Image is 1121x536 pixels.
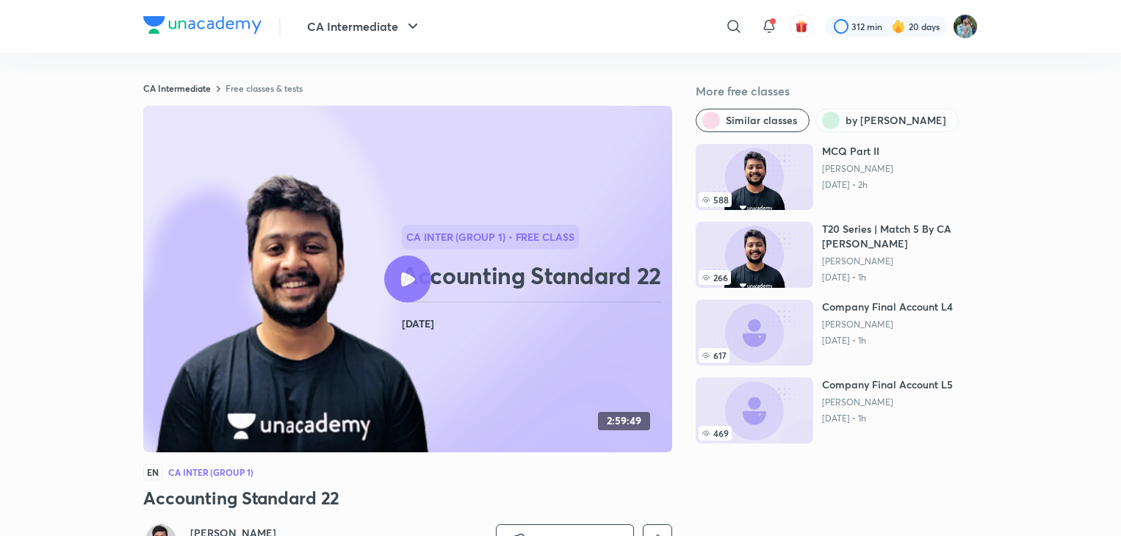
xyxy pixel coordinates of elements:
[699,348,729,363] span: 617
[822,179,893,191] p: [DATE] • 2h
[790,15,813,38] button: avatar
[953,14,978,39] img: Santosh Kumar Thakur
[822,396,953,408] a: [PERSON_NAME]
[168,468,253,477] h4: CA Inter (Group 1)
[696,109,810,132] button: Similar classes
[298,12,430,41] button: CA Intermediate
[143,82,211,94] a: CA Intermediate
[607,415,641,427] h4: 2:59:49
[822,413,953,424] p: [DATE] • 1h
[696,82,978,100] h5: More free classes
[891,19,906,34] img: streak
[143,464,162,480] span: EN
[402,261,666,290] h2: Accounting Standard 22
[822,256,978,267] a: [PERSON_NAME]
[822,377,953,392] h6: Company Final Account L5
[822,319,953,330] a: [PERSON_NAME]
[822,300,953,314] h6: Company Final Account L4
[699,270,731,285] span: 266
[822,335,953,347] p: [DATE] • 1h
[822,144,893,159] h6: MCQ Part II
[726,113,797,128] span: Similar classes
[822,222,978,251] h6: T20 Series | Match 5 By CA [PERSON_NAME]
[402,314,666,333] h4: [DATE]
[226,82,303,94] a: Free classes & tests
[822,163,893,175] a: [PERSON_NAME]
[143,16,262,37] a: Company Logo
[846,113,946,128] span: by Nakul Katheria
[143,486,672,510] h3: Accounting Standard 22
[699,426,732,441] span: 469
[815,109,959,132] button: by Nakul Katheria
[795,20,808,33] img: avatar
[822,272,978,283] p: [DATE] • 1h
[143,16,262,34] img: Company Logo
[699,192,732,207] span: 588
